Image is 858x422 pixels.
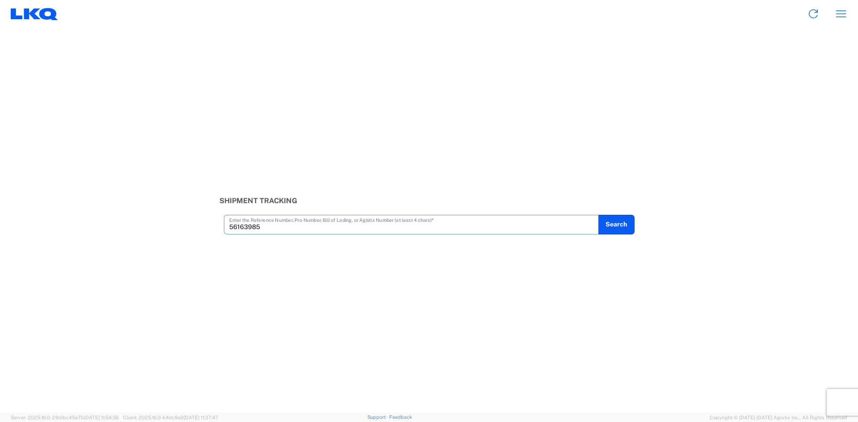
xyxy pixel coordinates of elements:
[123,415,219,420] span: Client: 2025.16.0-b4dc8a9
[84,415,119,420] span: [DATE] 11:54:36
[598,215,635,234] button: Search
[389,414,412,420] a: Feedback
[219,196,639,205] h3: Shipment Tracking
[11,415,119,420] span: Server: 2025.16.0-21b0bc45e7b
[367,414,390,420] a: Support
[184,415,219,420] span: [DATE] 11:37:47
[710,414,847,422] span: Copyright © [DATE]-[DATE] Agistix Inc., All Rights Reserved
